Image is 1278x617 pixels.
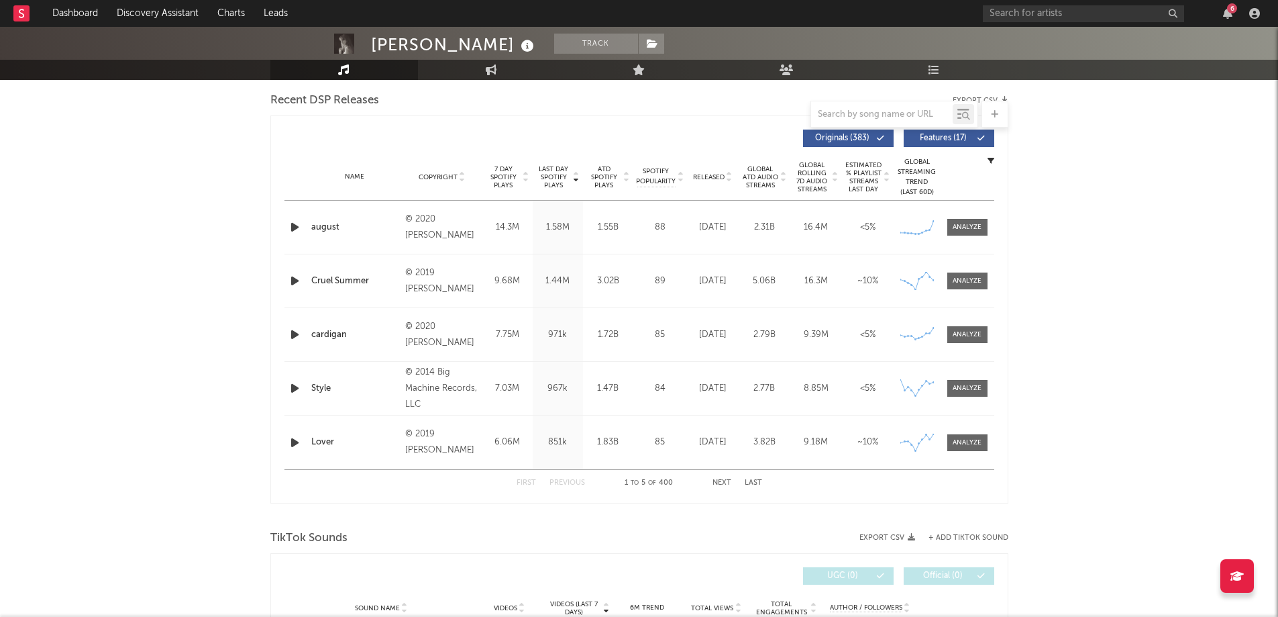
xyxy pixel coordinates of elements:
[794,161,831,193] span: Global Rolling 7D Audio Streams
[586,436,630,449] div: 1.83B
[637,221,684,234] div: 88
[742,165,779,189] span: Global ATD Audio Streams
[637,436,684,449] div: 85
[811,109,953,120] input: Search by song name or URL
[690,436,735,449] div: [DATE]
[691,604,733,612] span: Total Views
[371,34,537,56] div: [PERSON_NAME]
[742,221,787,234] div: 2.31B
[486,165,521,189] span: 7 Day Spotify Plays
[636,167,676,187] span: Spotify Popularity
[690,275,735,288] div: [DATE]
[405,211,478,244] div: © 2020 [PERSON_NAME]
[405,426,478,459] div: © 2019 [PERSON_NAME]
[536,382,580,395] div: 967k
[690,382,735,395] div: [DATE]
[794,382,839,395] div: 8.85M
[536,275,580,288] div: 1.44M
[549,479,585,487] button: Previous
[486,436,529,449] div: 6.06M
[311,382,399,395] a: Style
[270,93,379,109] span: Recent DSP Releases
[586,165,622,189] span: ATD Spotify Plays
[612,475,686,491] div: 1 5 400
[311,328,399,342] a: cardigan
[586,382,630,395] div: 1.47B
[1223,8,1232,19] button: 6
[637,275,684,288] div: 89
[794,328,839,342] div: 9.39M
[912,134,974,142] span: Features ( 17 )
[405,265,478,297] div: © 2019 [PERSON_NAME]
[311,436,399,449] a: Lover
[845,221,890,234] div: <5%
[405,365,478,413] div: © 2014 Big Machine Records, LLC
[536,221,580,234] div: 1.58M
[928,534,1008,542] button: + Add TikTok Sound
[554,34,638,54] button: Track
[486,382,529,395] div: 7.03M
[419,173,458,181] span: Copyright
[690,221,735,234] div: [DATE]
[953,97,1008,105] button: Export CSV
[742,382,787,395] div: 2.77B
[912,572,974,580] span: Official ( 0 )
[794,275,839,288] div: 16.3M
[547,600,601,616] span: Videos (last 7 days)
[631,480,639,486] span: to
[742,275,787,288] div: 5.06B
[859,534,915,542] button: Export CSV
[616,603,678,613] div: 6M Trend
[536,436,580,449] div: 851k
[311,221,399,234] a: august
[794,436,839,449] div: 9.18M
[745,479,762,487] button: Last
[812,134,873,142] span: Originals ( 383 )
[803,567,894,585] button: UGC(0)
[586,221,630,234] div: 1.55B
[494,604,517,612] span: Videos
[803,130,894,147] button: Originals(383)
[904,130,994,147] button: Features(17)
[311,275,399,288] a: Cruel Summer
[486,221,529,234] div: 14.3M
[1227,3,1237,13] div: 6
[517,479,536,487] button: First
[486,275,529,288] div: 9.68M
[486,328,529,342] div: 7.75M
[845,436,890,449] div: ~ 10 %
[845,161,882,193] span: Estimated % Playlist Streams Last Day
[536,328,580,342] div: 971k
[983,5,1184,22] input: Search for artists
[586,275,630,288] div: 3.02B
[712,479,731,487] button: Next
[845,328,890,342] div: <5%
[405,319,478,351] div: © 2020 [PERSON_NAME]
[693,173,725,181] span: Released
[897,157,937,197] div: Global Streaming Trend (Last 60D)
[536,165,572,189] span: Last Day Spotify Plays
[754,600,808,616] span: Total Engagements
[742,328,787,342] div: 2.79B
[794,221,839,234] div: 16.4M
[311,172,399,182] div: Name
[915,534,1008,542] button: + Add TikTok Sound
[845,382,890,395] div: <5%
[690,328,735,342] div: [DATE]
[830,604,902,612] span: Author / Followers
[637,328,684,342] div: 85
[637,382,684,395] div: 84
[270,530,348,547] span: TikTok Sounds
[742,436,787,449] div: 3.82B
[648,480,656,486] span: of
[845,275,890,288] div: ~ 10 %
[812,572,873,580] span: UGC ( 0 )
[904,567,994,585] button: Official(0)
[355,604,400,612] span: Sound Name
[586,328,630,342] div: 1.72B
